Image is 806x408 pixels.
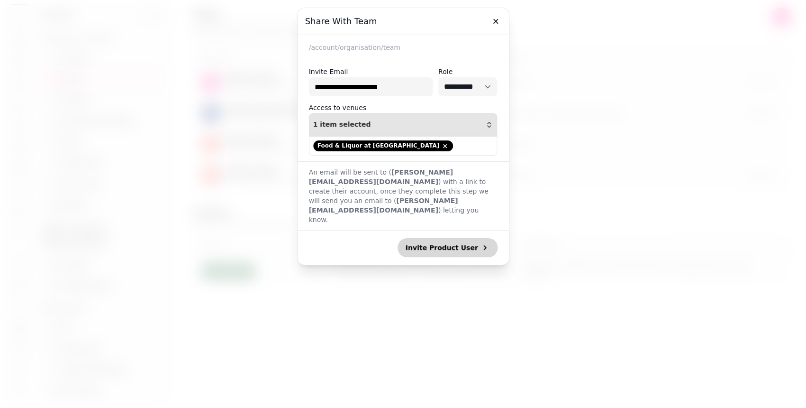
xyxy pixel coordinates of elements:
[313,140,453,151] div: Food & Liquor at [GEOGRAPHIC_DATA]
[309,113,498,136] button: 1 item selected
[309,167,498,224] p: An email will be sent to ( ) with a link to create their account, once they complete this step we...
[438,66,498,77] label: Role
[309,43,498,52] p: /account/organisation/team
[313,121,371,129] span: 1 item selected
[398,238,498,257] button: Invite Product User
[309,102,366,113] label: Access to venues
[305,16,501,27] h3: Share With Team
[406,244,478,251] span: Invite Product User
[309,66,433,77] label: Invite Email
[309,168,453,185] strong: [PERSON_NAME][EMAIL_ADDRESS][DOMAIN_NAME]
[309,197,458,214] strong: [PERSON_NAME][EMAIL_ADDRESS][DOMAIN_NAME]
